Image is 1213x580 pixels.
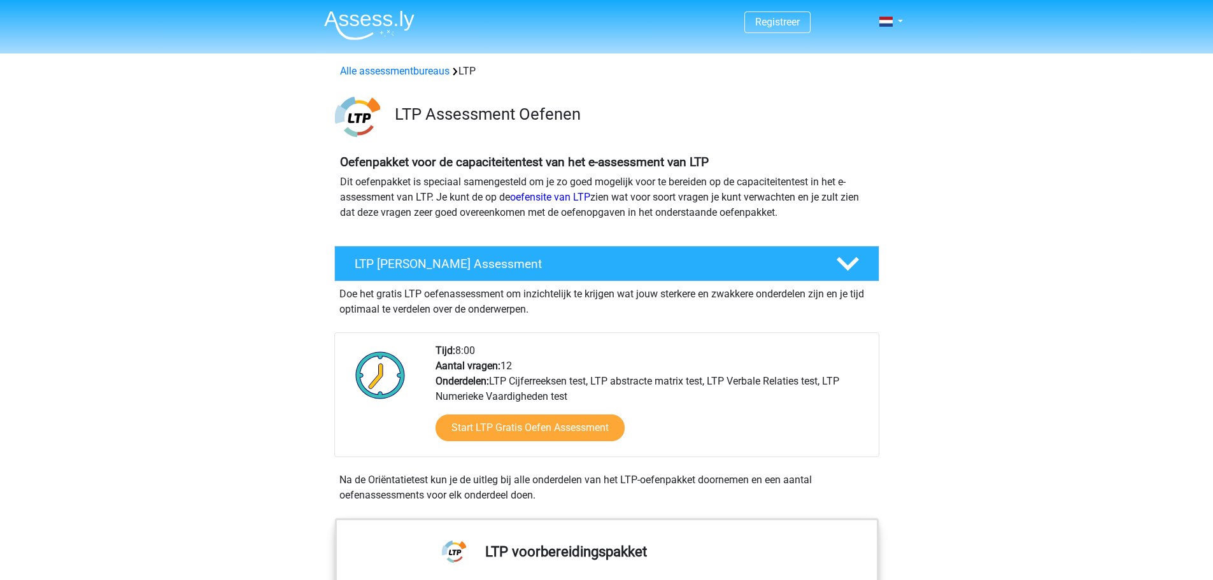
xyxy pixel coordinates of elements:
b: Oefenpakket voor de capaciteitentest van het e-assessment van LTP [340,155,709,169]
b: Aantal vragen: [436,360,500,372]
div: Doe het gratis LTP oefenassessment om inzichtelijk te krijgen wat jouw sterkere en zwakkere onder... [334,281,879,317]
a: Registreer [755,16,800,28]
div: LTP [335,64,879,79]
img: Klok [348,343,413,407]
a: LTP [PERSON_NAME] Assessment [329,246,884,281]
img: ltp.png [335,94,380,139]
div: Na de Oriëntatietest kun je de uitleg bij alle onderdelen van het LTP-oefenpakket doornemen en ee... [334,472,879,503]
b: Onderdelen: [436,375,489,387]
b: Tijd: [436,344,455,357]
h4: LTP [PERSON_NAME] Assessment [355,257,816,271]
a: Start LTP Gratis Oefen Assessment [436,414,625,441]
h3: LTP Assessment Oefenen [395,104,869,124]
a: oefensite van LTP [510,191,590,203]
a: Alle assessmentbureaus [340,65,450,77]
div: 8:00 12 LTP Cijferreeksen test, LTP abstracte matrix test, LTP Verbale Relaties test, LTP Numerie... [426,343,878,456]
img: Assessly [324,10,415,40]
p: Dit oefenpakket is speciaal samengesteld om je zo goed mogelijk voor te bereiden op de capaciteit... [340,174,874,220]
